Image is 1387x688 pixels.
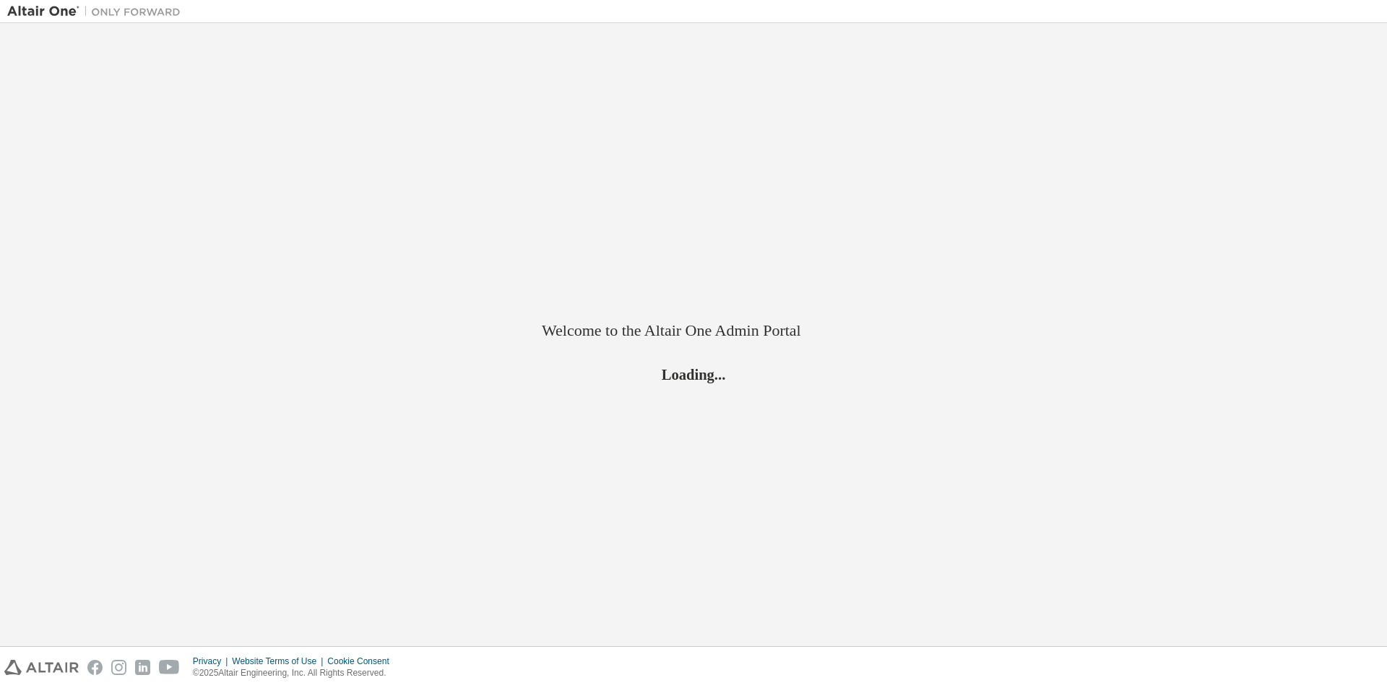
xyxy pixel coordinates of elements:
[87,660,103,675] img: facebook.svg
[193,667,398,679] p: © 2025 Altair Engineering, Inc. All Rights Reserved.
[327,656,397,667] div: Cookie Consent
[4,660,79,675] img: altair_logo.svg
[542,321,845,341] h2: Welcome to the Altair One Admin Portal
[193,656,232,667] div: Privacy
[111,660,126,675] img: instagram.svg
[232,656,327,667] div: Website Terms of Use
[542,365,845,383] h2: Loading...
[7,4,188,19] img: Altair One
[159,660,180,675] img: youtube.svg
[135,660,150,675] img: linkedin.svg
